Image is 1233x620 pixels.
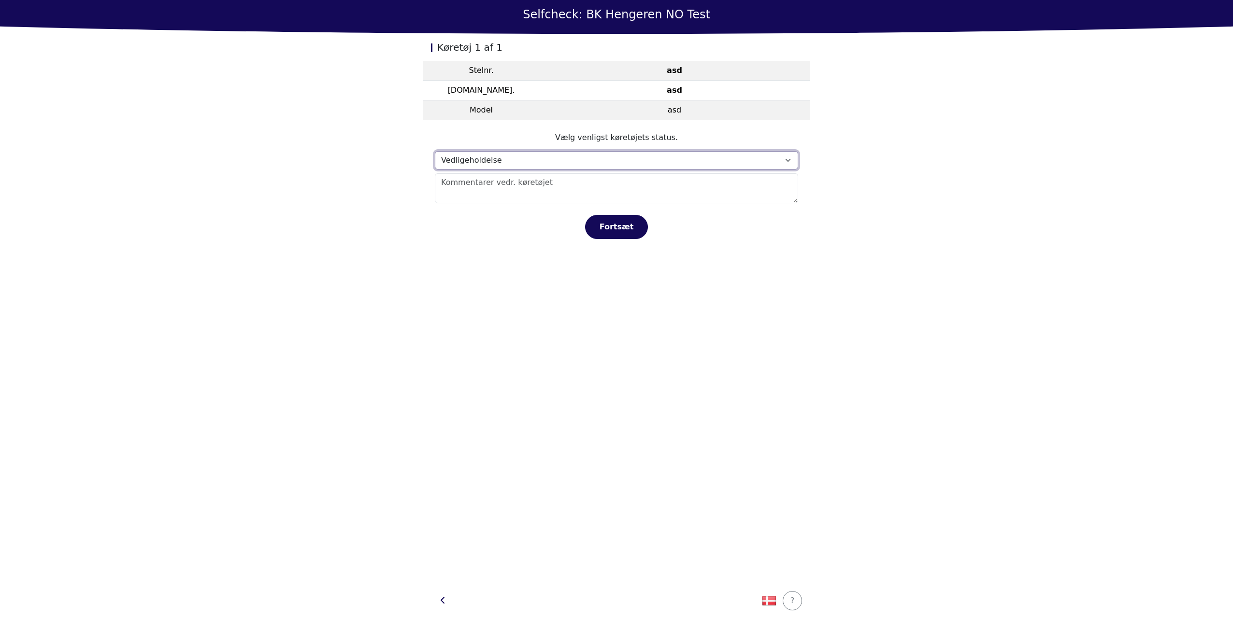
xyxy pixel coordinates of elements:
[789,595,796,606] div: ?
[523,8,710,22] h1: Selfcheck: BK Hengeren NO Test
[783,591,802,610] button: ?
[585,215,648,239] button: Fortsæt
[423,61,539,81] td: Stelnr.
[435,132,798,143] p: Vælg venligst køretøjets status.
[762,593,776,608] img: isAAAAASUVORK5CYII=
[595,221,638,233] div: Fortsæt
[539,100,810,120] td: asd
[423,81,539,100] td: [DOMAIN_NAME].
[667,66,682,75] strong: asd
[423,100,539,120] td: Model
[667,85,682,95] strong: asd
[431,42,802,53] h2: Køretøj 1 af 1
